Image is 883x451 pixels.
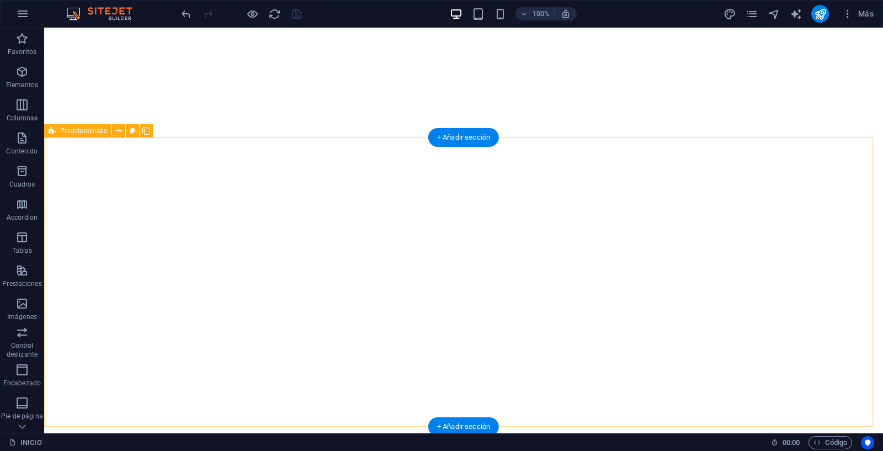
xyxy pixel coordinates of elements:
[842,8,874,19] span: Más
[428,417,499,436] div: + Añadir sección
[561,9,571,19] i: Al redimensionar, ajustar el nivel de zoom automáticamente para ajustarse al dispositivo elegido.
[6,147,38,156] p: Contenido
[7,213,38,222] p: Accordion
[7,312,37,321] p: Imágenes
[723,7,736,20] button: design
[60,128,107,134] span: Predeterminado
[783,436,800,449] span: 00 00
[771,436,800,449] h6: Tiempo de la sesión
[789,7,802,20] button: text_generator
[7,114,38,123] p: Columnas
[745,7,758,20] button: pages
[724,8,736,20] i: Diseño (Ctrl+Alt+Y)
[808,436,852,449] button: Código
[8,47,36,56] p: Favoritos
[811,5,829,23] button: publish
[2,279,41,288] p: Prestaciones
[6,81,38,89] p: Elementos
[63,7,146,20] img: Editor Logo
[428,128,499,147] div: + Añadir sección
[179,7,193,20] button: undo
[9,436,42,449] a: Haz clic para cancelar la selección y doble clic para abrir páginas
[12,246,33,255] p: Tablas
[768,8,780,20] i: Navegador
[515,7,555,20] button: 100%
[813,436,847,449] span: Código
[3,379,41,388] p: Encabezado
[246,7,259,20] button: Haz clic para salir del modo de previsualización y seguir editando
[767,7,780,20] button: navigator
[790,438,792,447] span: :
[268,8,281,20] i: Volver a cargar página
[9,180,35,189] p: Cuadros
[268,7,281,20] button: reload
[790,8,802,20] i: AI Writer
[746,8,758,20] i: Páginas (Ctrl+Alt+S)
[180,8,193,20] i: Deshacer: Cambiar imagen (Ctrl+Z)
[532,7,550,20] h6: 100%
[838,5,878,23] button: Más
[1,412,42,421] p: Pie de página
[861,436,874,449] button: Usercentrics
